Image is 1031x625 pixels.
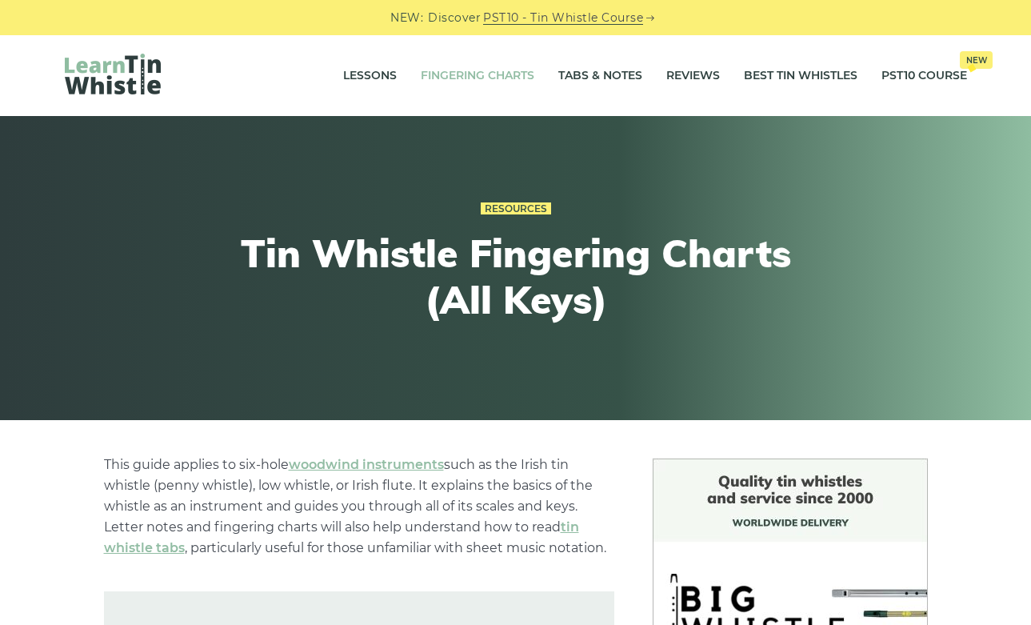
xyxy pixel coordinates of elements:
a: Resources [481,202,551,215]
a: Tabs & Notes [558,56,642,96]
a: Fingering Charts [421,56,534,96]
a: Reviews [666,56,720,96]
img: LearnTinWhistle.com [65,54,161,94]
a: Lessons [343,56,397,96]
a: PST10 CourseNew [881,56,967,96]
span: New [960,51,993,69]
h1: Tin Whistle Fingering Charts (All Keys) [222,230,810,323]
a: woodwind instruments [289,457,444,472]
p: This guide applies to six-hole such as the Irish tin whistle (penny whistle), low whistle, or Iri... [104,455,614,559]
a: Best Tin Whistles [744,56,857,96]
